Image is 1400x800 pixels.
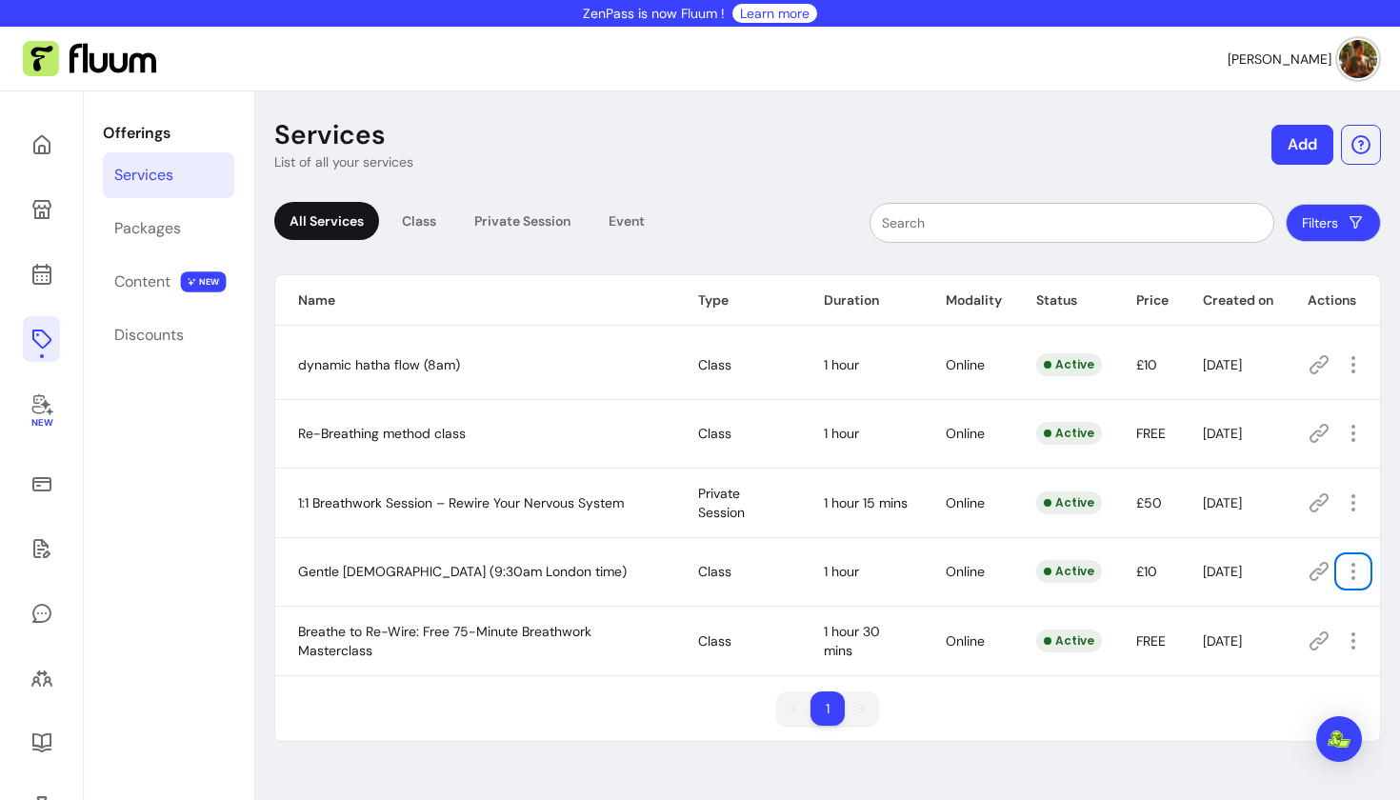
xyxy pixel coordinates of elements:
[181,271,227,292] span: NEW
[1271,125,1333,165] button: Add
[1203,356,1242,373] span: [DATE]
[23,41,156,77] img: Fluum Logo
[675,275,801,326] th: Type
[698,425,731,442] span: Class
[23,381,60,442] a: New
[946,356,985,373] span: Online
[1203,494,1242,511] span: [DATE]
[298,425,466,442] span: Re-Breathing method class
[23,590,60,636] a: My Messages
[740,4,810,23] a: Learn more
[946,494,985,511] span: Online
[824,563,859,580] span: 1 hour
[1036,422,1102,445] div: Active
[1036,560,1102,583] div: Active
[114,324,184,347] div: Discounts
[767,682,889,735] nav: pagination navigation
[583,4,725,23] p: ZenPass is now Fluum !
[1113,275,1180,326] th: Price
[114,164,173,187] div: Services
[23,316,60,362] a: Offerings
[274,202,379,240] div: All Services
[23,720,60,766] a: Resources
[298,356,460,373] span: dynamic hatha flow (8am)
[824,356,859,373] span: 1 hour
[298,623,591,659] span: Breathe to Re-Wire: Free 75-Minute Breathwork Masterclass
[30,417,51,430] span: New
[698,485,745,521] span: Private Session
[114,217,181,240] div: Packages
[298,494,624,511] span: 1:1 Breathwork Session – Rewire Your Nervous System
[103,312,234,358] a: Discounts
[1228,50,1331,69] span: [PERSON_NAME]
[1136,563,1157,580] span: £10
[946,563,985,580] span: Online
[1228,40,1377,78] button: avatar[PERSON_NAME]
[698,356,731,373] span: Class
[824,623,880,659] span: 1 hour 30 mins
[1136,632,1166,650] span: FREE
[23,122,60,168] a: Home
[824,425,859,442] span: 1 hour
[23,526,60,571] a: Waivers
[698,632,731,650] span: Class
[810,691,845,726] li: pagination item 1 active
[103,259,234,305] a: Content NEW
[103,206,234,251] a: Packages
[1036,353,1102,376] div: Active
[1339,40,1377,78] img: avatar
[23,187,60,232] a: My Page
[114,270,170,293] div: Content
[103,152,234,198] a: Services
[274,118,386,152] p: Services
[1316,716,1362,762] div: Open Intercom Messenger
[298,563,627,580] span: Gentle [DEMOGRAPHIC_DATA] (9:30am London time)
[1136,494,1162,511] span: £50
[274,152,413,171] p: List of all your services
[946,632,985,650] span: Online
[23,251,60,297] a: Calendar
[824,494,908,511] span: 1 hour 15 mins
[1180,275,1285,326] th: Created on
[387,202,451,240] div: Class
[1203,425,1242,442] span: [DATE]
[1285,275,1380,326] th: Actions
[698,563,731,580] span: Class
[1136,425,1166,442] span: FREE
[1136,356,1157,373] span: £10
[882,213,1262,232] input: Search
[1203,563,1242,580] span: [DATE]
[103,122,234,145] p: Offerings
[923,275,1013,326] th: Modality
[23,655,60,701] a: Clients
[1036,491,1102,514] div: Active
[801,275,923,326] th: Duration
[275,275,675,326] th: Name
[459,202,586,240] div: Private Session
[946,425,985,442] span: Online
[1036,630,1102,652] div: Active
[23,461,60,507] a: Sales
[593,202,660,240] div: Event
[1286,204,1381,242] button: Filters
[1203,632,1242,650] span: [DATE]
[1013,275,1113,326] th: Status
